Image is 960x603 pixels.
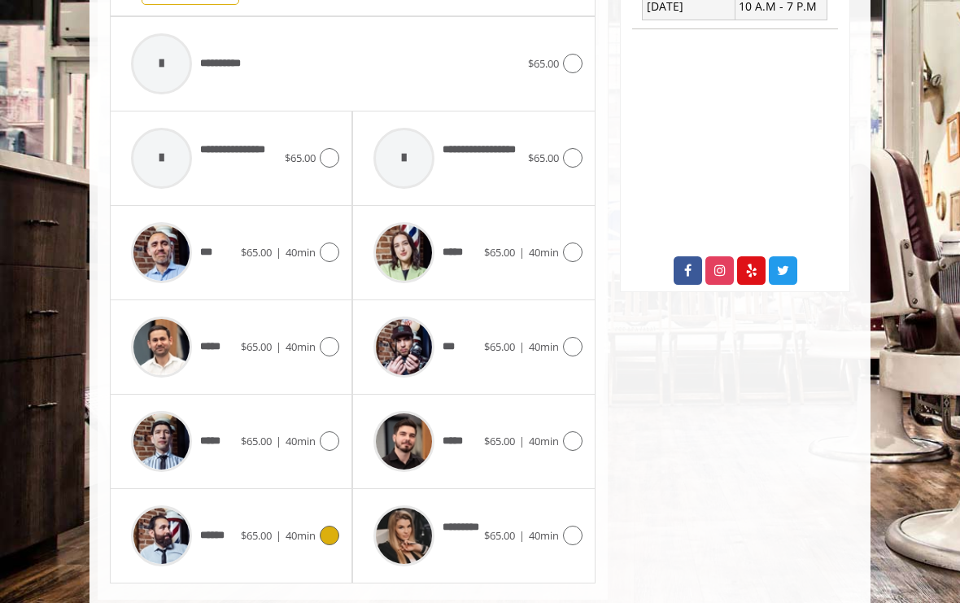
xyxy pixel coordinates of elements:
span: $65.00 [241,245,272,260]
span: | [519,434,525,448]
span: $65.00 [484,245,515,260]
span: $65.00 [241,528,272,543]
span: 40min [286,434,316,448]
span: | [519,339,525,354]
span: $65.00 [484,339,515,354]
span: 40min [529,528,559,543]
span: 40min [529,339,559,354]
span: 40min [529,434,559,448]
span: | [276,528,281,543]
span: $65.00 [285,151,316,165]
span: $65.00 [528,151,559,165]
span: | [276,339,281,354]
span: $65.00 [484,434,515,448]
span: | [519,245,525,260]
span: | [519,528,525,543]
span: $65.00 [528,56,559,71]
span: 40min [286,528,316,543]
span: | [276,434,281,448]
span: $65.00 [241,434,272,448]
span: $65.00 [484,528,515,543]
span: $65.00 [241,339,272,354]
span: | [276,245,281,260]
span: 40min [286,245,316,260]
span: 40min [529,245,559,260]
span: 40min [286,339,316,354]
